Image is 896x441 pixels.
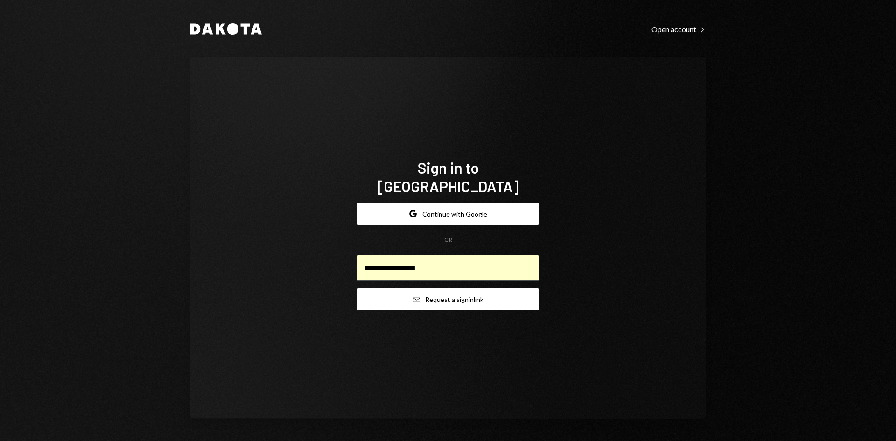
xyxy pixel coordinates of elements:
div: Open account [651,25,706,34]
button: Request a signinlink [357,288,539,310]
div: OR [444,236,452,244]
a: Open account [651,24,706,34]
button: Continue with Google [357,203,539,225]
h1: Sign in to [GEOGRAPHIC_DATA] [357,158,539,196]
